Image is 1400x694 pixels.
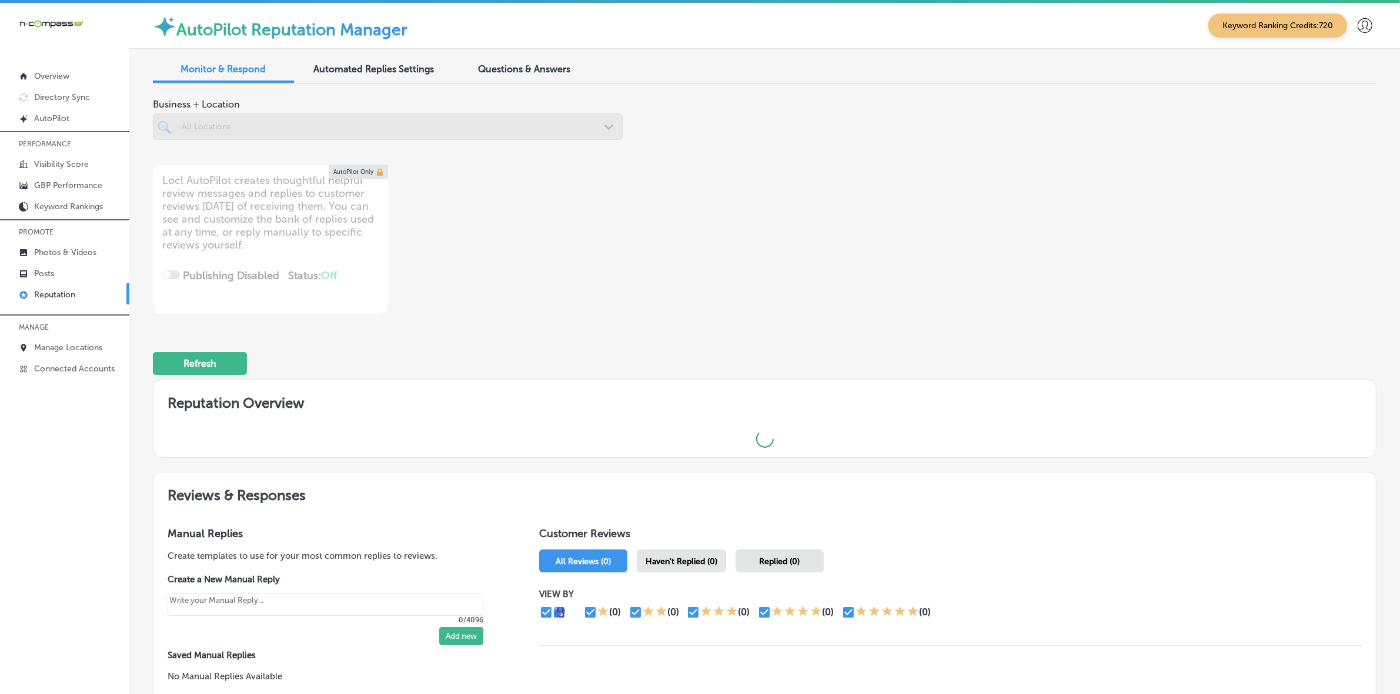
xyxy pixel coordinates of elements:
span: Monitor & Respond [181,63,266,75]
h2: Reputation Overview [153,380,1376,421]
p: Create templates to use for your most common replies to reviews. [168,549,502,562]
span: Automated Replies Settings [314,63,435,75]
p: Manage Locations [34,343,102,353]
button: Add new [439,627,483,645]
p: Overview [34,71,69,81]
div: (0) [738,606,750,618]
div: 5 Stars [856,605,919,619]
span: Replied (0) [759,556,800,566]
p: Reputation [34,290,75,300]
span: Keyword Ranking Credits: 720 [1208,14,1347,38]
div: (0) [667,606,679,618]
div: 2 Stars [643,605,667,619]
p: AutoPilot [34,113,69,123]
label: Saved Manual Replies [168,650,502,661]
p: Visibility Score [34,159,89,169]
p: Directory Sync [34,92,90,102]
div: 1 Star [597,605,609,619]
span: All Reviews (0) [556,556,611,566]
img: autopilot-icon [153,15,176,38]
div: 3 Stars [700,605,738,619]
div: 4 Stars [771,605,822,619]
p: Connected Accounts [34,364,115,374]
p: Photos & Videos [34,247,96,257]
div: (0) [822,606,834,618]
p: Keyword Rankings [34,202,103,212]
span: Questions & Answers [479,63,571,75]
span: Business + Location [153,99,623,110]
p: GBP Performance [34,180,102,190]
p: VIEW BY [539,589,1197,599]
div: (0) [609,606,621,618]
p: No Manual Replies Available [168,670,502,683]
h1: Customer Reviews [539,527,1362,545]
p: 0/4096 [168,616,483,624]
label: AutoPilot Reputation Manager [176,20,407,39]
button: Refresh [153,352,247,375]
label: Create a New Manual Reply [168,574,483,585]
h3: Manual Replies [168,527,502,540]
img: 660ab0bf-5cc7-4cb8-ba1c-48b5ae0f18e60NCTV_CLogo_TV_Black_-500x88.png [19,18,83,29]
p: Posts [34,269,54,279]
textarea: Create your Quick Reply [168,594,483,616]
span: Haven't Replied (0) [646,556,717,566]
h2: Reviews & Responses [153,472,1376,513]
div: (0) [919,606,931,618]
